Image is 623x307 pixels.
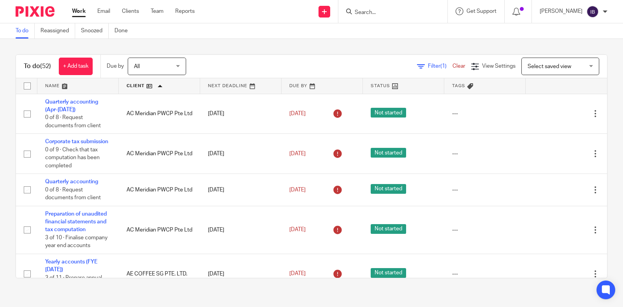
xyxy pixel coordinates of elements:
a: Quarterly accounting (Apr-[DATE]) [45,99,98,112]
span: (1) [440,63,447,69]
td: AE COFFEE SG PTE. LTD. [119,254,200,294]
span: [DATE] [289,271,306,277]
span: Select saved view [528,64,571,69]
div: --- [452,150,518,158]
span: [DATE] [289,227,306,233]
span: [DATE] [289,151,306,156]
span: Not started [371,224,406,234]
span: [DATE] [289,187,306,193]
a: Quarterly accounting [45,179,98,184]
span: 3 of 10 · Finalise company year end accounts [45,235,107,249]
span: All [134,64,140,69]
a: Work [72,7,86,15]
p: Due by [107,62,124,70]
td: AC Meridian PWCP Pte Ltd [119,174,200,206]
td: AC Meridian PWCP Pte Ltd [119,94,200,134]
a: Clients [122,7,139,15]
a: Preparation of unaudited financial statements and tax computation [45,211,107,233]
a: Email [97,7,110,15]
div: --- [452,270,518,278]
td: AC Meridian PWCP Pte Ltd [119,206,200,254]
img: Pixie [16,6,55,17]
td: [DATE] [200,134,282,174]
td: [DATE] [200,206,282,254]
span: 0 of 8 · Request documents from client [45,115,101,128]
span: Not started [371,184,406,194]
span: (52) [40,63,51,69]
a: Team [151,7,164,15]
a: Snoozed [81,23,109,39]
span: Not started [371,108,406,118]
a: Yearly accounts (FYE [DATE]) [45,259,97,272]
a: + Add task [59,58,93,75]
span: 0 of 9 · Check that tax computation has been completed [45,147,100,168]
img: svg%3E [586,5,599,18]
a: Corporate tax submission [45,139,108,144]
span: Not started [371,268,406,278]
td: AC Meridian PWCP Pte Ltd [119,134,200,174]
a: Clear [452,63,465,69]
div: --- [452,186,518,194]
a: To do [16,23,35,39]
a: Reassigned [40,23,75,39]
span: 3 of 11 · Prepare annual accounts [45,275,102,289]
span: Get Support [466,9,496,14]
td: [DATE] [200,174,282,206]
span: View Settings [482,63,516,69]
td: [DATE] [200,254,282,294]
p: [PERSON_NAME] [540,7,583,15]
span: Not started [371,148,406,158]
span: Filter [428,63,452,69]
span: [DATE] [289,111,306,116]
a: Reports [175,7,195,15]
input: Search [354,9,424,16]
a: Done [114,23,134,39]
span: Tags [452,84,465,88]
div: --- [452,226,518,234]
div: --- [452,110,518,118]
span: 0 of 8 · Request documents from client [45,187,101,201]
td: [DATE] [200,94,282,134]
h1: To do [24,62,51,70]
